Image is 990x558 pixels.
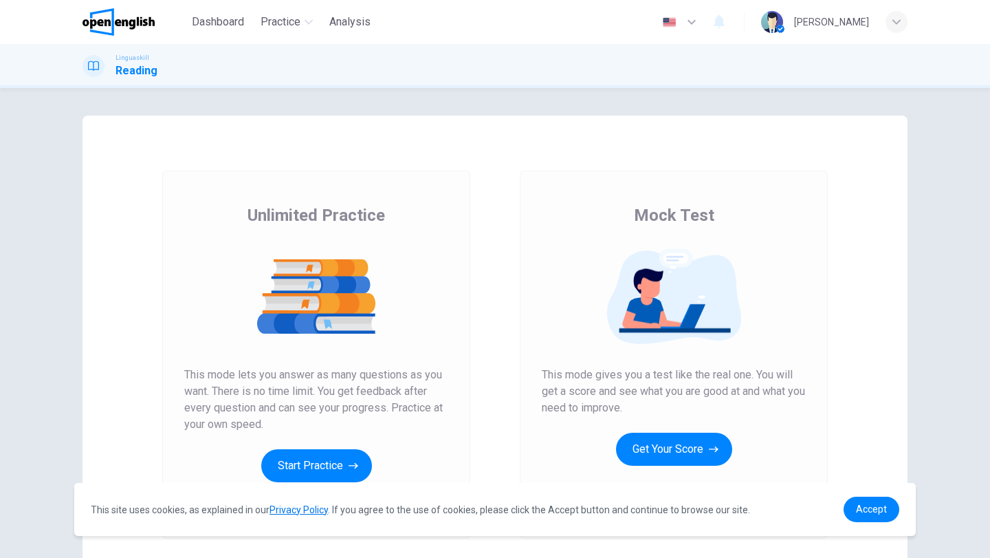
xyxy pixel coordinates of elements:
[794,14,869,30] div: [PERSON_NAME]
[115,53,149,63] span: Linguaskill
[82,8,186,36] a: OpenEnglish logo
[856,504,887,515] span: Accept
[661,17,678,28] img: en
[634,204,714,226] span: Mock Test
[269,504,328,515] a: Privacy Policy
[844,497,899,522] a: dismiss cookie message
[261,449,372,482] button: Start Practice
[621,482,725,499] button: How does this work?
[616,433,732,466] button: Get Your Score
[186,10,250,34] button: Dashboard
[329,14,371,30] span: Analysis
[184,367,448,433] span: This mode lets you answer as many questions as you want. There is no time limit. You get feedback...
[542,367,806,416] span: This mode gives you a test like the real one. You will get a score and see what you are good at a...
[74,483,916,536] div: cookieconsent
[761,11,783,33] img: Profile picture
[255,10,318,34] button: Practice
[324,10,376,34] button: Analysis
[192,14,244,30] span: Dashboard
[261,14,300,30] span: Practice
[115,63,157,79] h1: Reading
[247,204,385,226] span: Unlimited Practice
[82,8,155,36] img: OpenEnglish logo
[91,504,750,515] span: This site uses cookies, as explained in our . If you agree to the use of cookies, please click th...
